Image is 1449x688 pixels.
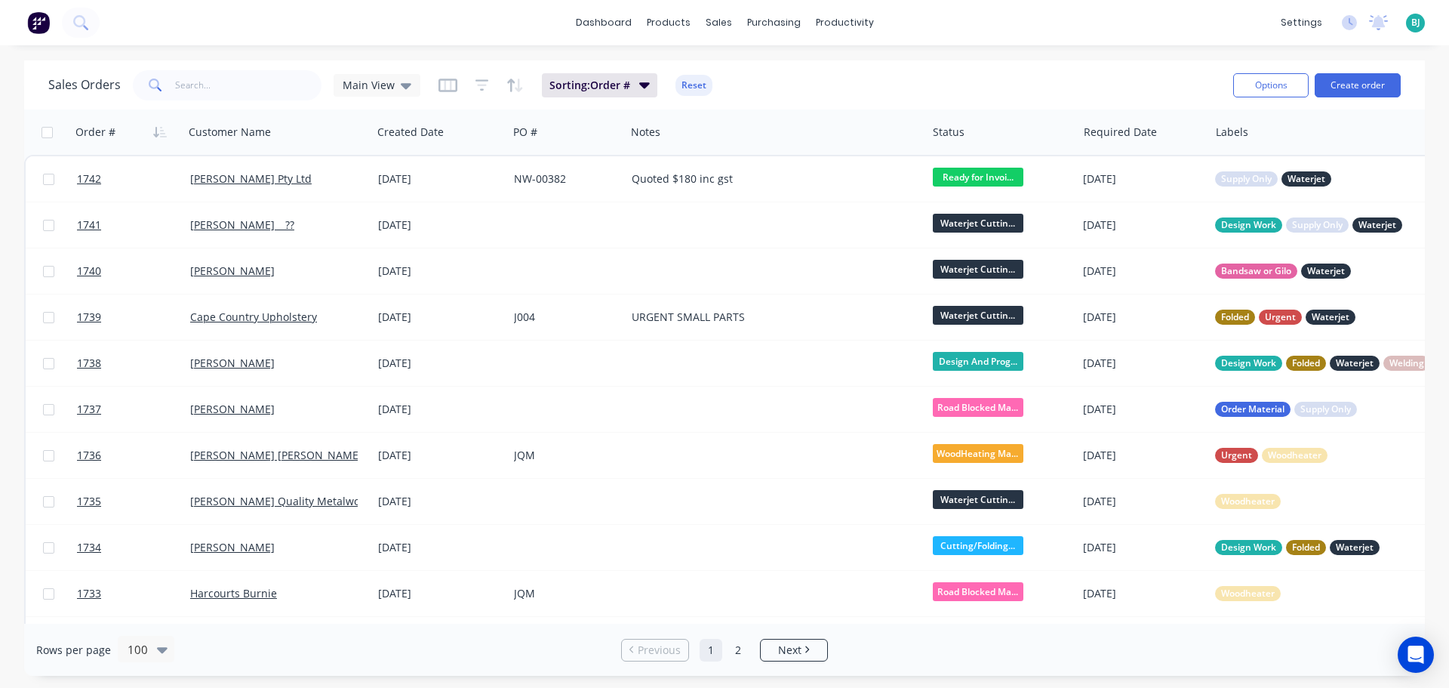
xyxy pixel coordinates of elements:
[1215,264,1351,279] button: Bandsaw or GiloWaterjet
[1215,356,1430,371] button: Design WorkFoldedWaterjetWelding
[48,78,121,92] h1: Sales Orders
[514,171,614,187] div: NW-00382
[77,448,101,463] span: 1736
[77,402,101,417] span: 1737
[1292,540,1320,555] span: Folded
[761,643,827,658] a: Next page
[190,540,275,554] a: [PERSON_NAME]
[77,356,101,371] span: 1738
[698,11,740,34] div: sales
[933,444,1023,463] span: WoodHeating Mar...
[1300,402,1351,417] span: Supply Only
[1215,171,1331,187] button: Supply OnlyWaterjet
[378,586,502,601] div: [DATE]
[377,125,444,140] div: Created Date
[1221,218,1276,233] span: Design Work
[1083,494,1203,509] div: [DATE]
[378,402,502,417] div: [DATE]
[77,156,190,202] a: 1742
[77,571,190,616] a: 1733
[190,586,277,600] a: Harcourts Burnie
[727,639,749,662] a: Page 2
[1221,448,1252,463] span: Urgent
[77,494,101,509] span: 1735
[1221,402,1284,417] span: Order Material
[77,264,101,279] span: 1740
[190,171,312,186] a: [PERSON_NAME] Pty Ltd
[632,310,906,325] div: URGENT SMALL PARTS
[1411,16,1420,29] span: BJ
[1083,310,1203,325] div: [DATE]
[77,586,101,601] span: 1733
[1268,448,1321,463] span: Woodheater
[631,125,660,140] div: Notes
[77,248,190,294] a: 1740
[190,356,275,370] a: [PERSON_NAME]
[1083,264,1203,279] div: [DATE]
[75,125,115,140] div: Order #
[514,310,614,325] div: J004
[1221,264,1291,279] span: Bandsaw or Gilo
[378,494,502,509] div: [DATE]
[1336,540,1374,555] span: Waterjet
[933,536,1023,555] span: Cutting/Folding...
[1215,540,1380,555] button: Design WorkFoldedWaterjet
[378,310,502,325] div: [DATE]
[77,171,101,187] span: 1742
[933,352,1023,371] span: Design And Prog...
[343,77,395,93] span: Main View
[190,218,294,232] a: [PERSON_NAME] _ ??
[1315,73,1401,97] button: Create order
[1221,586,1275,601] span: Woodheater
[1083,402,1203,417] div: [DATE]
[1292,218,1343,233] span: Supply Only
[1233,73,1309,97] button: Options
[77,540,101,555] span: 1734
[1221,494,1275,509] span: Woodheater
[1265,310,1296,325] span: Urgent
[378,171,502,187] div: [DATE]
[514,586,614,601] div: JQM
[933,306,1023,325] span: Waterjet Cuttin...
[632,171,906,187] div: Quoted $180 inc gst
[190,494,375,508] a: [PERSON_NAME] Quality Metalworks
[622,643,688,658] a: Previous page
[1083,540,1203,555] div: [DATE]
[933,398,1023,417] span: Road Blocked Ma...
[77,310,101,325] span: 1739
[513,125,537,140] div: PO #
[933,490,1023,509] span: Waterjet Cuttin...
[1221,540,1276,555] span: Design Work
[1292,356,1320,371] span: Folded
[1083,586,1203,601] div: [DATE]
[1221,171,1272,187] span: Supply Only
[1083,356,1203,371] div: [DATE]
[1083,171,1203,187] div: [DATE]
[1336,356,1374,371] span: Waterjet
[568,11,639,34] a: dashboard
[77,341,190,386] a: 1738
[933,168,1023,187] span: Ready for Invoi...
[1312,310,1349,325] span: Waterjet
[933,214,1023,233] span: Waterjet Cuttin...
[1221,356,1276,371] span: Design Work
[77,479,190,524] a: 1735
[77,387,190,432] a: 1737
[77,218,101,233] span: 1741
[639,11,698,34] div: products
[189,125,271,140] div: Customer Name
[1398,637,1434,673] div: Open Intercom Messenger
[27,11,50,34] img: Factory
[1083,218,1203,233] div: [DATE]
[1216,125,1248,140] div: Labels
[190,448,362,462] a: [PERSON_NAME] [PERSON_NAME]
[77,295,190,340] a: 1739
[378,218,502,233] div: [DATE]
[1215,494,1281,509] button: Woodheater
[542,73,657,97] button: Sorting:Order #
[190,264,275,278] a: [PERSON_NAME]
[1215,310,1355,325] button: FoldedUrgentWaterjet
[933,582,1023,601] span: Road Blocked Ma...
[700,639,722,662] a: Page 1 is your current page
[1215,218,1402,233] button: Design WorkSupply OnlyWaterjet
